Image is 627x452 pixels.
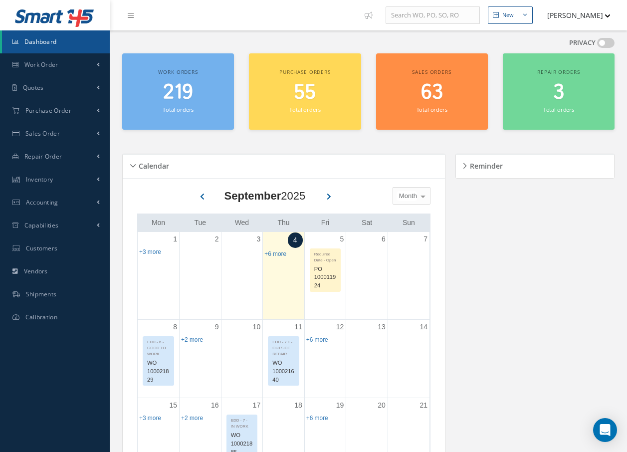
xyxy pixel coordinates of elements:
[2,30,110,53] a: Dashboard
[397,191,417,201] span: Month
[224,190,281,202] b: September
[263,319,305,398] td: September 11, 2025
[138,319,180,398] td: September 8, 2025
[553,78,564,107] span: 3
[294,78,316,107] span: 55
[254,232,262,246] a: September 3, 2025
[180,319,221,398] td: September 9, 2025
[233,217,251,229] a: Wednesday
[386,6,480,24] input: Search WO, PO, SO, RO
[288,232,303,248] a: September 4, 2025
[24,60,58,69] span: Work Order
[26,175,53,184] span: Inventory
[251,320,263,334] a: September 10, 2025
[503,53,615,130] a: Repair orders 3 Total orders
[26,198,58,207] span: Accounting
[346,319,388,398] td: September 13, 2025
[593,418,617,442] div: Open Intercom Messenger
[180,232,221,320] td: September 2, 2025
[227,415,257,430] div: EDD - 7 - IN WORK
[251,398,263,413] a: September 17, 2025
[150,217,167,229] a: Monday
[25,313,57,321] span: Calibration
[163,78,193,107] span: 219
[502,11,514,19] div: New
[421,232,429,246] a: September 7, 2025
[346,232,388,320] td: September 6, 2025
[537,68,580,75] span: Repair orders
[289,106,320,113] small: Total orders
[334,398,346,413] a: September 19, 2025
[264,250,286,257] a: Show 6 more events
[24,37,57,46] span: Dashboard
[279,68,331,75] span: Purchase orders
[24,221,59,229] span: Capabilities
[139,415,161,422] a: Show 3 more events
[310,249,341,263] div: Required Date - Open
[310,263,341,291] div: PO 100011924
[418,398,429,413] a: September 21, 2025
[171,320,179,334] a: September 8, 2025
[543,106,574,113] small: Total orders
[268,337,299,357] div: EDD - 7.1 - OUTSIDE REPAIR
[569,38,596,48] label: PRIVACY
[263,232,305,320] td: September 4, 2025
[334,320,346,334] a: September 12, 2025
[268,357,299,385] div: WO 100021640
[25,129,60,138] span: Sales Order
[24,267,48,275] span: Vendors
[26,244,58,252] span: Customers
[304,232,346,320] td: September 5, 2025
[249,53,361,130] a: Purchase orders 55 Total orders
[388,319,429,398] td: September 14, 2025
[376,320,388,334] a: September 13, 2025
[538,5,611,25] button: [PERSON_NAME]
[412,68,451,75] span: Sales orders
[23,83,44,92] span: Quotes
[401,217,417,229] a: Sunday
[467,159,503,171] h5: Reminder
[167,398,179,413] a: September 15, 2025
[122,53,234,130] a: Work orders 219 Total orders
[209,398,221,413] a: September 16, 2025
[181,415,203,422] a: Show 2 more events
[158,68,198,75] span: Work orders
[421,78,443,107] span: 63
[306,336,328,343] a: Show 6 more events
[213,320,221,334] a: September 9, 2025
[143,337,174,357] div: EDD - 6 - GOOD TO WORK
[388,232,429,320] td: September 7, 2025
[306,415,328,422] a: Show 6 more events
[275,217,291,229] a: Thursday
[488,6,533,24] button: New
[224,188,306,204] div: 2025
[417,106,447,113] small: Total orders
[376,398,388,413] a: September 20, 2025
[181,336,203,343] a: Show 2 more events
[418,320,429,334] a: September 14, 2025
[304,319,346,398] td: September 12, 2025
[221,232,263,320] td: September 3, 2025
[213,232,221,246] a: September 2, 2025
[24,152,62,161] span: Repair Order
[380,232,388,246] a: September 6, 2025
[221,319,263,398] td: September 10, 2025
[193,217,209,229] a: Tuesday
[292,398,304,413] a: September 18, 2025
[376,53,488,130] a: Sales orders 63 Total orders
[25,106,71,115] span: Purchase Order
[139,248,161,255] a: Show 3 more events
[360,217,374,229] a: Saturday
[136,159,169,171] h5: Calendar
[171,232,179,246] a: September 1, 2025
[26,290,57,298] span: Shipments
[163,106,194,113] small: Total orders
[292,320,304,334] a: September 11, 2025
[138,232,180,320] td: September 1, 2025
[338,232,346,246] a: September 5, 2025
[319,217,331,229] a: Friday
[143,357,174,385] div: WO 100021829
